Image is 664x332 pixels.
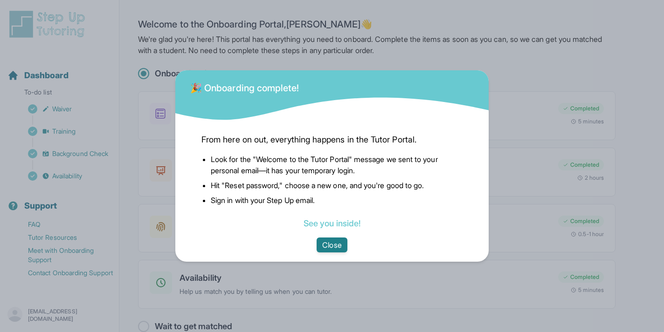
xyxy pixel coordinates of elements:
li: Look for the "Welcome to the Tutor Portal" message we sent to your personal email—it has your tem... [211,154,463,176]
li: Hit "Reset password," choose a new one, and you're good to go. [211,180,463,191]
div: 🎉 Onboarding complete! [190,76,299,95]
li: Sign in with your Step Up email. [211,195,463,206]
button: Close [317,237,347,252]
a: See you inside! [304,218,360,228]
span: From here on out, everything happens in the Tutor Portal. [201,133,463,146]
